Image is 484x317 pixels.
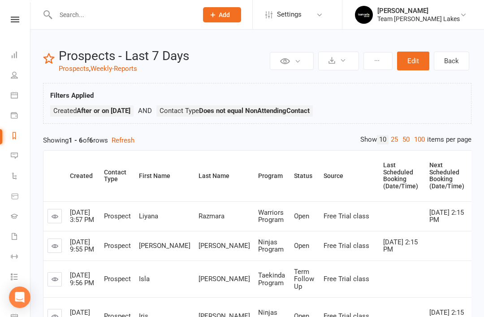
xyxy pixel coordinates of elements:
button: Add [203,7,241,22]
span: Taekinda Program [258,271,285,287]
div: First Name [139,173,187,179]
button: Refresh [112,135,134,146]
a: Payments [11,106,31,126]
span: Isla [139,275,150,283]
span: Created [53,107,130,115]
span: Free Trial class [324,212,369,220]
a: 10 [377,135,389,144]
div: Contact Type [104,169,128,183]
span: [DATE] 2:15 PM [429,208,464,224]
span: Term Follow Up [294,268,314,291]
strong: 1 - 6 [69,136,83,144]
a: Back [434,52,469,70]
span: Prospect [104,212,131,220]
div: Program [258,173,283,179]
a: Prospects [59,65,89,73]
span: Razmara [199,212,225,220]
span: Warriors Program [258,208,284,224]
span: Free Trial class [324,242,369,250]
span: Prospect [104,275,131,283]
div: Created [70,173,93,179]
div: Open Intercom Messenger [9,287,30,308]
div: Show items per page [360,135,471,144]
div: Last Name [199,173,247,179]
div: Last Scheduled Booking (Date/Time) [383,162,418,190]
span: Open [294,242,309,250]
span: [PERSON_NAME] [199,275,250,283]
strong: Does not equal NonAttendingContact [199,107,310,115]
a: 50 [400,135,412,144]
button: Edit [397,52,429,70]
span: Free Trial class [324,275,369,283]
span: Settings [277,4,302,25]
span: , [89,65,91,73]
span: [DATE] 2:15 PM [383,238,418,254]
a: Calendar [11,86,31,106]
a: Dashboard [11,46,31,66]
strong: 6 [89,136,93,144]
div: Source [324,173,372,179]
span: Ninjas Program [258,238,284,254]
span: Contact Type [160,107,310,115]
input: Search... [53,9,191,21]
a: Weekly-Reports [91,65,137,73]
span: [DATE] 3:57 PM [70,208,94,224]
div: Team [PERSON_NAME] Lakes [377,15,460,23]
span: [PERSON_NAME] [139,242,190,250]
span: Add [219,11,230,18]
h2: Prospects - Last 7 Days [59,49,268,63]
a: Reports [11,126,31,147]
div: Next Scheduled Booking (Date/Time) [429,162,464,190]
span: Prospect [104,242,131,250]
div: Status [294,173,312,179]
a: 100 [412,135,427,144]
span: [DATE] 9:56 PM [70,271,94,287]
div: Showing of rows [43,135,471,146]
img: thumb_image1603260965.png [355,6,373,24]
strong: Filters Applied [50,91,94,100]
a: 25 [389,135,400,144]
a: People [11,66,31,86]
a: Product Sales [11,187,31,207]
span: [PERSON_NAME] [199,242,250,250]
div: [PERSON_NAME] [377,7,460,15]
span: Liyana [139,212,158,220]
span: Open [294,212,309,220]
strong: After or on [DATE] [77,107,130,115]
span: [DATE] 9:55 PM [70,238,94,254]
